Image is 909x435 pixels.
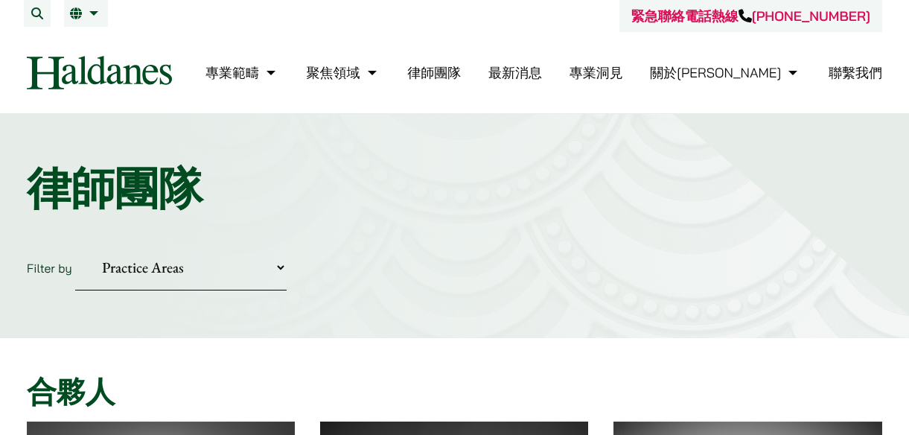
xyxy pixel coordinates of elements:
[650,64,801,81] a: 關於何敦
[70,7,102,19] a: 繁
[27,56,172,89] img: Logo of Haldanes
[27,261,72,276] label: Filter by
[829,64,882,81] a: 聯繫我們
[205,64,279,81] a: 專業範疇
[27,162,882,215] h1: 律師團隊
[631,7,870,25] a: 緊急聯絡電話熱線[PHONE_NUMBER]
[407,64,461,81] a: 律師團隊
[307,64,380,81] a: 聚焦領域
[570,64,623,81] a: 專業洞見
[488,64,542,81] a: 最新消息
[27,374,882,410] h2: 合夥人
